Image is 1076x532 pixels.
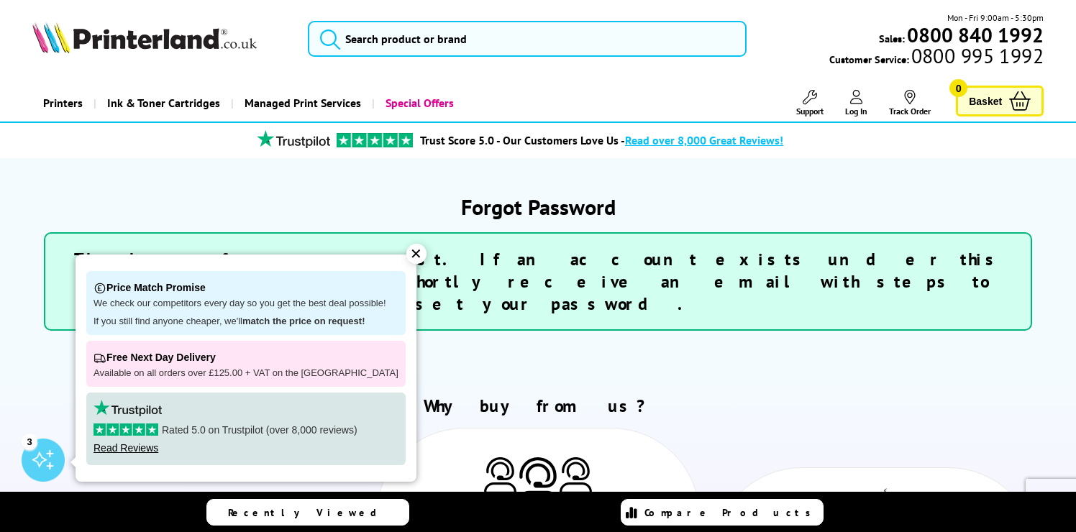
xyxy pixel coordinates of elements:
a: Ink & Toner Cartridges [94,85,231,121]
a: 0800 840 1992 [905,28,1044,42]
p: We check our competitors every day so you get the best deal possible! [94,298,398,310]
p: If you still find anyone cheaper, we'll [94,316,398,328]
p: Price Match Promise [94,278,398,298]
a: Track Order [889,90,931,116]
a: Compare Products [621,499,824,526]
img: Printer Experts [560,457,592,494]
span: Basket [969,91,1002,111]
span: Sales: [879,32,905,45]
img: Printer Experts [516,457,560,507]
span: Log In [845,106,867,116]
h1: Forgot Password [44,193,1032,221]
span: Ink & Toner Cartridges [107,85,220,121]
a: Special Offers [372,85,465,121]
a: Printers [32,85,94,121]
a: Managed Print Services [231,85,372,121]
span: Compare Products [644,506,819,519]
span: Recently Viewed [228,506,391,519]
span: Support [796,106,824,116]
a: Read Reviews [94,442,158,454]
img: trustpilot rating [94,400,162,416]
p: Rated 5.0 on Trustpilot (over 8,000 reviews) [94,423,398,436]
img: stars-5.svg [94,423,158,436]
span: 0800 995 1992 [909,49,1044,63]
p: Available on all orders over £125.00 + VAT on the [GEOGRAPHIC_DATA] [94,367,398,380]
a: Printerland Logo [32,22,290,56]
b: 0800 840 1992 [907,22,1044,48]
h2: Why buy from us? [32,395,1044,417]
strong: match the price on request! [242,316,365,326]
img: trustpilot rating [337,133,413,147]
span: 0 [949,79,967,97]
a: Trust Score 5.0 - Our Customers Love Us -Read over 8,000 Great Reviews! [420,133,783,147]
img: trustpilot rating [250,130,337,148]
input: Search product or brand [308,21,746,57]
a: Log In [845,90,867,116]
p: Free Next Day Delivery [94,348,398,367]
div: ✕ [406,244,427,264]
a: Recently Viewed [206,499,409,526]
span: Mon - Fri 9:00am - 5:30pm [947,11,1044,24]
span: Customer Service: [829,49,1044,66]
img: Printerland Logo [32,22,257,53]
h3: Thank you for your request. If an account exists under this address you will shortly receive an e... [60,248,1016,315]
div: 3 [22,434,37,449]
img: Printer Experts [484,457,516,494]
span: Read over 8,000 Great Reviews! [625,133,783,147]
a: Basket 0 [956,86,1044,116]
a: Support [796,90,824,116]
